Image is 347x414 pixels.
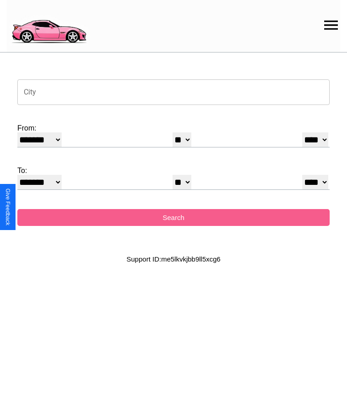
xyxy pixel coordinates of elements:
div: Give Feedback [5,189,11,225]
p: Support ID: me5lkvkjbb9ll5xcg6 [126,253,221,265]
button: Search [17,209,330,226]
img: logo [7,5,90,46]
label: To: [17,167,330,175]
label: From: [17,124,330,132]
